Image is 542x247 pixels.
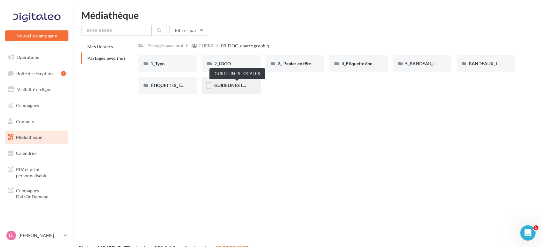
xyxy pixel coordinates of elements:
[4,184,70,203] a: Campagnes DataOnDemand
[16,150,37,156] span: Calendrier
[16,186,66,200] span: Campagnes DataOnDemand
[221,43,272,49] span: 03_DOC_charte graphiq...
[9,232,13,239] span: LL
[214,83,260,88] span: GUIDELINES LOCALES
[19,232,61,239] p: [PERSON_NAME]
[4,67,70,80] a: Boîte de réception4
[4,51,70,64] a: Opérations
[5,229,68,242] a: LL [PERSON_NAME]
[4,147,70,160] a: Calendrier
[199,43,214,49] div: CUPRA
[209,68,265,79] div: GUIDELINES LOCALES
[87,44,113,49] span: Mes fichiers
[4,115,70,128] a: Contacts
[147,43,183,49] div: Partagés avec moi
[278,61,311,66] span: 3_ Papier en tête
[151,61,165,66] span: 1_Typo
[469,61,505,66] span: BANDEAUX_LOM
[16,118,34,124] span: Contacts
[16,134,42,140] span: Médiathèque
[16,103,39,108] span: Campagnes
[16,70,53,76] span: Boîte de réception
[16,165,66,179] span: PLV et print personnalisable
[4,83,70,96] a: Visibilité en ligne
[405,61,443,66] span: 5_BANDEAU_LOM
[4,99,70,112] a: Campagnes
[81,10,534,20] div: Médiathèque
[5,30,68,41] button: Nouvelle campagne
[4,163,70,181] a: PLV et print personnalisable
[533,225,538,230] span: 1
[87,55,125,61] span: Partagés avec moi
[342,61,380,66] span: 4_Étiquette énergie
[17,87,51,92] span: Visibilité en ligne
[151,83,197,88] span: ÉTIQUETTES_ÉNERGIE
[520,225,536,241] iframe: Intercom live chat
[4,131,70,144] a: Médiathèque
[61,71,66,76] div: 4
[214,61,231,66] span: 2_LOGO
[17,54,39,60] span: Opérations
[169,25,207,36] button: Filtrer par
